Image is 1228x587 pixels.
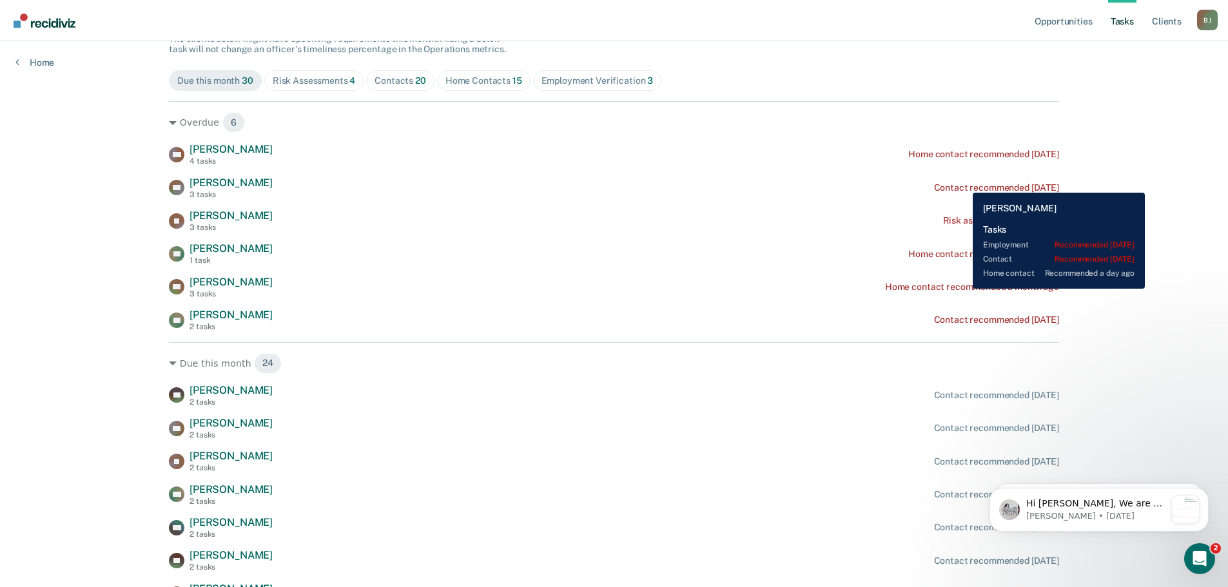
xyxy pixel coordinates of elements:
[190,384,273,396] span: [PERSON_NAME]
[190,256,273,265] div: 1 task
[190,549,273,561] span: [PERSON_NAME]
[190,322,273,331] div: 2 tasks
[647,75,653,86] span: 3
[943,215,1059,226] div: Risk assessment due [DATE]
[908,149,1059,160] div: Home contact recommended [DATE]
[1197,10,1218,30] button: Profile dropdown button
[14,14,75,28] img: Recidiviz
[885,282,1059,293] div: Home contact recommended a month ago
[177,75,253,86] div: Due this month
[190,309,273,321] span: [PERSON_NAME]
[242,75,253,86] span: 30
[190,483,273,496] span: [PERSON_NAME]
[222,112,245,133] span: 6
[934,314,1059,325] div: Contact recommended [DATE]
[190,209,273,222] span: [PERSON_NAME]
[415,75,426,86] span: 20
[190,289,273,298] div: 3 tasks
[1197,10,1218,30] div: B J
[190,530,273,539] div: 2 tasks
[190,516,273,528] span: [PERSON_NAME]
[190,497,273,506] div: 2 tasks
[970,462,1228,552] iframe: Intercom notifications message
[190,430,273,439] div: 2 tasks
[934,423,1059,434] div: Contact recommended [DATE]
[56,36,195,367] span: Hi [PERSON_NAME], We are so excited to announce a brand new feature: AI case note search! 📣 Findi...
[934,456,1059,467] div: Contact recommended [DATE]
[190,463,273,472] div: 2 tasks
[934,182,1059,193] div: Contact recommended [DATE]
[1211,543,1221,553] span: 2
[541,75,654,86] div: Employment Verification
[908,249,1059,260] div: Home contact recommended [DATE]
[190,242,273,255] span: [PERSON_NAME]
[169,112,1059,133] div: Overdue 6
[934,489,1059,500] div: Contact recommended [DATE]
[169,353,1059,374] div: Due this month 24
[190,223,273,232] div: 3 tasks
[445,75,522,86] div: Home Contacts
[934,390,1059,401] div: Contact recommended [DATE]
[349,75,355,86] span: 4
[56,48,195,60] p: Message from Kim, sent 2w ago
[254,353,282,374] span: 24
[934,522,1059,533] div: Contact recommended [DATE]
[15,57,54,68] a: Home
[190,563,273,572] div: 2 tasks
[1184,543,1215,574] iframe: Intercom live chat
[190,157,273,166] div: 4 tasks
[190,398,273,407] div: 2 tasks
[934,555,1059,566] div: Contact recommended [DATE]
[512,75,522,86] span: 15
[190,276,273,288] span: [PERSON_NAME]
[190,450,273,462] span: [PERSON_NAME]
[169,34,506,55] span: The clients below might have upcoming requirements this month. Hiding a below task will not chang...
[190,143,273,155] span: [PERSON_NAME]
[190,417,273,429] span: [PERSON_NAME]
[375,75,426,86] div: Contacts
[190,190,273,199] div: 3 tasks
[273,75,356,86] div: Risk Assessments
[190,177,273,189] span: [PERSON_NAME]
